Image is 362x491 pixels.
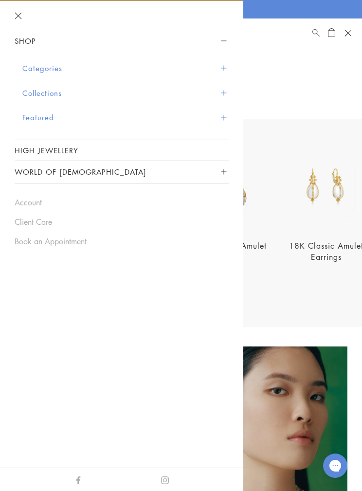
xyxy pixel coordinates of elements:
a: Book an Appointment [15,236,229,247]
button: Featured [22,105,229,130]
a: Instagram [161,474,169,485]
button: Open navigation [341,26,355,40]
iframe: Gorgias live chat messenger [318,450,352,481]
a: Open Shopping Bag [328,27,335,39]
a: Facebook [74,474,82,485]
button: Categories [22,56,229,81]
button: Shop [15,30,229,52]
a: Account [15,197,229,208]
nav: Sidebar navigation [15,30,229,183]
button: Close navigation [15,12,22,19]
button: World of [DEMOGRAPHIC_DATA] [15,161,229,183]
a: High Jewellery [15,140,229,161]
a: Search [312,27,320,39]
a: Client Care [15,217,229,227]
button: Collections [22,81,229,106]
